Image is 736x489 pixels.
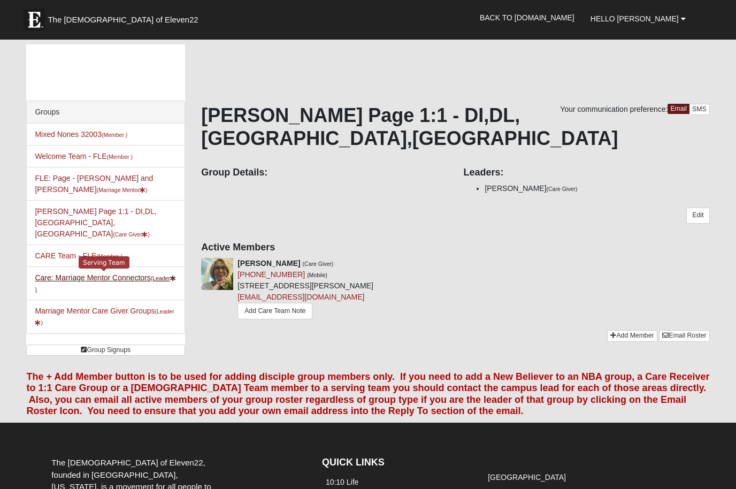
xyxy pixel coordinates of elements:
[668,104,689,114] a: Email
[560,105,668,113] span: Your communication preference:
[35,251,122,260] a: CARE Team - FLE(Member )
[607,330,657,341] a: Add Member
[322,457,468,469] h4: QUICK LINKS
[547,186,578,192] small: (Care Giver)
[113,231,150,238] small: (Care Giver )
[96,253,122,259] small: (Member )
[303,261,334,267] small: (Care Giver)
[26,345,185,356] a: Group Signups
[689,104,710,115] a: SMS
[35,207,156,238] a: [PERSON_NAME] Page 1:1 - DI,DL,[GEOGRAPHIC_DATA],[GEOGRAPHIC_DATA](Care Giver)
[35,308,174,326] small: (Leader )
[686,208,709,223] a: Edit
[97,187,148,193] small: (Marriage Mentor )
[659,330,709,341] a: Email Roster
[35,152,133,161] a: Welcome Team - FLE(Member )
[107,154,133,160] small: (Member )
[582,5,694,32] a: Hello [PERSON_NAME]
[201,104,709,150] h1: [PERSON_NAME] Page 1:1 - DI,DL,[GEOGRAPHIC_DATA],[GEOGRAPHIC_DATA]
[237,293,364,301] a: [EMAIL_ADDRESS][DOMAIN_NAME]
[35,307,174,326] a: Marriage Mentor Care Giver Groups(Leader)
[201,242,709,254] h4: Active Members
[48,14,198,25] span: The [DEMOGRAPHIC_DATA] of Eleven22
[237,258,373,322] div: [STREET_ADDRESS][PERSON_NAME]
[201,167,447,179] h4: Group Details:
[35,273,176,293] a: Care: Marriage Mentor Connectors(Leader)
[463,167,709,179] h4: Leaders:
[472,4,582,31] a: Back to [DOMAIN_NAME]
[485,183,709,194] li: [PERSON_NAME]
[27,101,185,124] div: Groups
[35,174,153,194] a: FLE: Page - [PERSON_NAME] and [PERSON_NAME](Marriage Mentor)
[79,256,129,269] div: Serving Team
[591,14,679,23] span: Hello [PERSON_NAME]
[237,270,305,279] a: [PHONE_NUMBER]
[18,4,232,30] a: The [DEMOGRAPHIC_DATA] of Eleven22
[26,371,709,417] font: The + Add Member button is to be used for adding disciple group members only. If you need to add ...
[307,272,327,278] small: (Mobile)
[35,130,127,139] a: Mixed Nones 32003(Member )
[24,9,45,30] img: Eleven22 logo
[102,132,127,138] small: (Member )
[237,303,312,319] a: Add Care Team Note
[237,259,300,268] strong: [PERSON_NAME]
